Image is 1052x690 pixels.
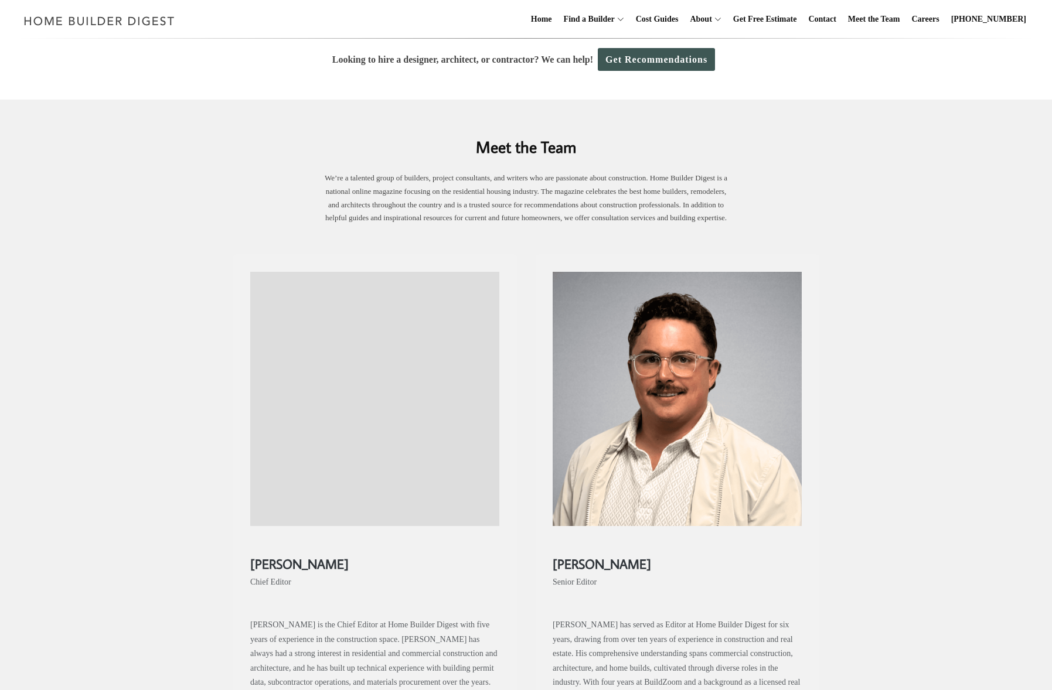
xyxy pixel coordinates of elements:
[598,48,715,71] a: Get Recommendations
[804,1,840,38] a: Contact
[19,9,180,32] img: Home Builder Digest
[631,1,683,38] a: Cost Guides
[233,118,819,159] h2: Meet the Team
[526,1,557,38] a: Home
[907,1,944,38] a: Careers
[685,1,711,38] a: About
[728,1,802,38] a: Get Free Estimate
[321,172,731,225] p: We’re a talented group of builders, project consultants, and writers who are passionate about con...
[553,544,802,572] h2: [PERSON_NAME]
[947,1,1031,38] a: [PHONE_NUMBER]
[250,544,499,572] h2: [PERSON_NAME]
[559,1,615,38] a: Find a Builder
[843,1,905,38] a: Meet the Team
